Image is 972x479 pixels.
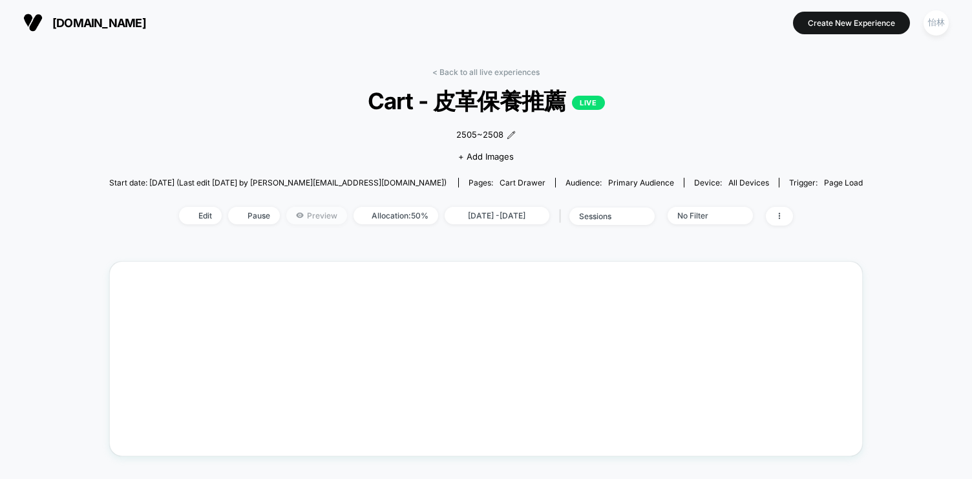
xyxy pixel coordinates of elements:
span: Page Load [824,178,863,187]
span: + Add Images [458,151,514,162]
span: Pause [228,207,280,224]
span: Allocation: 50% [354,207,438,224]
span: Cart - 皮革保養推薦 [147,87,825,117]
button: [DOMAIN_NAME] [19,12,150,33]
a: < Back to all live experiences [432,67,540,77]
span: 2505~2508 [456,129,503,142]
div: Trigger: [789,178,863,187]
div: No Filter [677,211,729,220]
span: all devices [728,178,769,187]
span: Edit [179,207,222,224]
button: Create New Experience [793,12,910,34]
span: [DOMAIN_NAME] [52,16,146,30]
img: Visually logo [23,13,43,32]
div: Audience: [565,178,674,187]
span: Start date: [DATE] (Last edit [DATE] by [PERSON_NAME][EMAIL_ADDRESS][DOMAIN_NAME]) [109,178,447,187]
p: LIVE [572,96,604,110]
span: | [556,207,569,226]
span: cart drawer [500,178,545,187]
div: Pages: [469,178,545,187]
button: 怡林 [920,10,953,36]
div: 怡林 [924,10,949,36]
span: [DATE] - [DATE] [445,207,549,224]
span: Device: [684,178,779,187]
span: Primary Audience [608,178,674,187]
span: Preview [286,207,347,224]
div: sessions [579,211,631,221]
